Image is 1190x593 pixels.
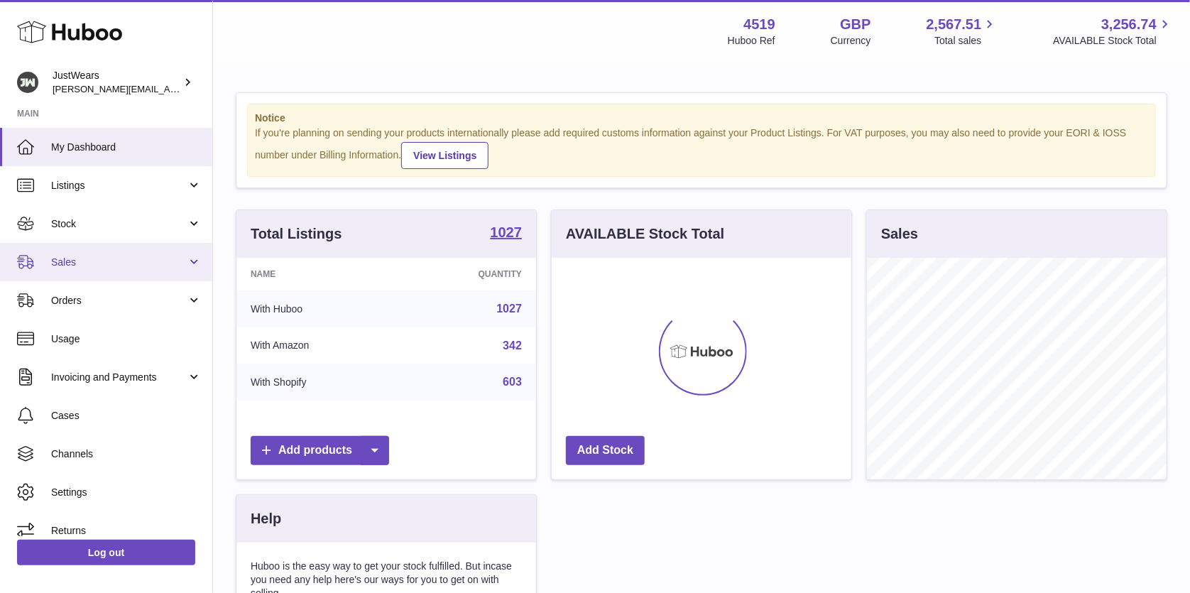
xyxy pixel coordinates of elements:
strong: 4519 [743,15,775,34]
h3: Sales [881,224,918,244]
td: With Amazon [236,327,400,364]
span: Cases [51,409,202,423]
strong: 1027 [491,225,523,239]
span: Sales [51,256,187,269]
strong: Notice [255,111,1148,125]
span: Channels [51,447,202,461]
span: Listings [51,179,187,192]
h3: AVAILABLE Stock Total [566,224,724,244]
span: [PERSON_NAME][EMAIL_ADDRESS][DOMAIN_NAME] [53,83,285,94]
a: 1027 [496,303,522,315]
strong: GBP [840,15,870,34]
a: 342 [503,339,522,352]
a: Add Stock [566,436,645,465]
span: Invoicing and Payments [51,371,187,384]
span: My Dashboard [51,141,202,154]
span: Returns [51,524,202,538]
a: 3,256.74 AVAILABLE Stock Total [1053,15,1173,48]
div: Huboo Ref [728,34,775,48]
span: Settings [51,486,202,499]
span: Usage [51,332,202,346]
div: JustWears [53,69,180,96]
td: With Huboo [236,290,400,327]
img: josh@just-wears.com [17,72,38,93]
a: View Listings [401,142,488,169]
h3: Total Listings [251,224,342,244]
a: Log out [17,540,195,565]
span: Orders [51,294,187,308]
th: Name [236,258,400,290]
div: Currency [831,34,871,48]
span: Total sales [934,34,998,48]
a: 603 [503,376,522,388]
span: 2,567.51 [927,15,982,34]
a: 2,567.51 Total sales [927,15,998,48]
th: Quantity [400,258,536,290]
h3: Help [251,509,281,528]
div: If you're planning on sending your products internationally please add required customs informati... [255,126,1148,169]
td: With Shopify [236,364,400,401]
span: Stock [51,217,187,231]
span: 3,256.74 [1101,15,1157,34]
span: AVAILABLE Stock Total [1053,34,1173,48]
a: 1027 [491,225,523,242]
a: Add products [251,436,389,465]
